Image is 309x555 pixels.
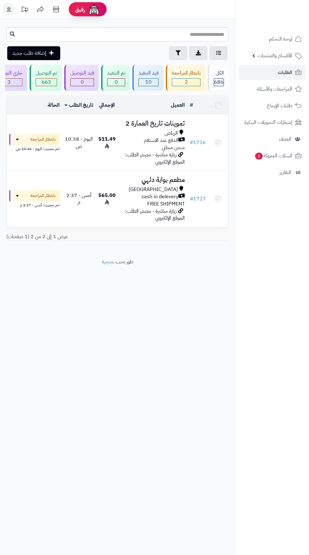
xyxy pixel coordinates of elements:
span: الدفع عند الاستلام [144,137,178,144]
span: شحن مجاني [162,144,185,151]
span: الطلبات [278,68,292,77]
span: الرياض [165,130,178,137]
span: بانتظار المراجعة [30,193,56,199]
span: طلبات الإرجاع [267,101,292,110]
span: المراجعات والأسئلة [257,85,292,93]
a: إشعارات التحويلات البنكية [239,115,305,130]
div: بانتظار المراجعة [172,70,201,77]
a: طلبات الإرجاع [239,98,305,113]
a: العملاء [239,132,305,147]
a: تاريخ الطلب [65,101,93,109]
span: cash in delevery [142,193,178,200]
a: الإجمالي [99,101,115,109]
a: #1736 [190,139,206,146]
span: [GEOGRAPHIC_DATA] [129,186,178,193]
span: إشعارات التحويلات البنكية [244,118,292,127]
div: اخر تحديث: أمس - 2:37 م [9,201,60,208]
span: 511.49 [98,135,116,150]
a: المراجعات والأسئلة [239,81,305,97]
span: الأقسام والمنتجات [258,51,292,60]
span: 1 [255,153,263,160]
span: 565.00 [98,192,116,206]
span: 0 [108,79,125,86]
span: 0 [71,79,94,86]
a: #1727 [190,195,206,203]
span: إضافة طلب جديد [12,49,46,57]
span: 10 [139,79,158,86]
div: اخر تحديث: اليوم - 10:44 ص [9,145,60,152]
a: العميل [171,101,185,109]
h3: مطعم بوابة دلهي [121,176,185,183]
a: قيد التوصيل 0 [63,65,100,91]
a: الحالة [48,101,60,109]
span: بانتظار المراجعة [30,136,56,143]
span: اليوم - 10:38 ص [65,135,93,150]
span: # [190,195,193,203]
a: # [190,101,193,109]
span: زيارة مباشرة - مصدر الطلب: الموقع الإلكتروني [125,151,185,166]
a: تم التوصيل 663 [28,65,63,91]
a: قيد التنفيذ 10 [131,65,165,91]
div: تم التوصيل [36,70,57,77]
span: العملاء [279,135,291,143]
span: # [190,139,193,146]
span: أمس - 2:37 م [66,192,91,206]
span: السلات المتروكة [254,151,292,160]
div: عرض 1 إلى 2 من 2 (1 صفحات) [2,233,233,240]
a: متجرة [102,258,113,266]
span: زيارة مباشرة - مصدر الطلب: الموقع الإلكتروني [125,207,185,222]
div: قيد التوصيل [70,70,94,77]
a: الطلبات [239,65,305,80]
span: 2 [172,79,200,86]
a: تحديثات المنصة [17,3,32,17]
img: logo-2.png [266,18,303,31]
div: الكل [214,70,224,77]
a: تم التنفيذ 0 [100,65,131,91]
a: لوحة التحكم [239,31,305,47]
span: FREE SHIPMENT [147,200,185,208]
div: قيد التنفيذ [138,70,159,77]
span: لوحة التحكم [269,35,292,43]
div: تم التنفيذ [107,70,125,77]
span: رفيق [75,6,85,13]
a: الكل686 [207,65,230,91]
img: ai-face.png [88,3,100,16]
a: السلات المتروكة1 [239,148,305,163]
span: التقارير [279,168,291,177]
h3: تموينات تاريخ العمارة 2 [121,120,185,127]
a: التقارير [239,165,305,180]
a: بانتظار المراجعة 2 [165,65,207,91]
span: 663 [36,79,57,86]
a: إضافة طلب جديد [7,46,60,60]
span: 686 [214,79,224,86]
